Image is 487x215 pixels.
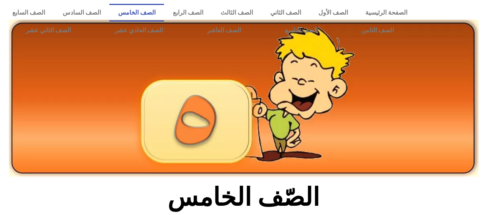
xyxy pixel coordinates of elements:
[212,4,261,22] a: الصف الثالث
[185,22,263,39] a: الصف العاشر
[54,4,109,22] a: الصف السادس
[310,4,356,22] a: الصف الأول
[164,4,212,22] a: الصف الرابع
[116,182,371,212] h2: الصّف الخامس
[4,4,54,22] a: الصف السابع
[261,4,310,22] a: الصف الثاني
[4,22,93,39] a: الصف الثاني عشر
[356,4,416,22] a: الصفحة الرئيسية
[263,22,340,39] a: الصف التاسع
[109,4,164,22] a: الصف الخامس
[340,22,416,39] a: الصف الثامن
[93,22,185,39] a: الصف الحادي عشر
